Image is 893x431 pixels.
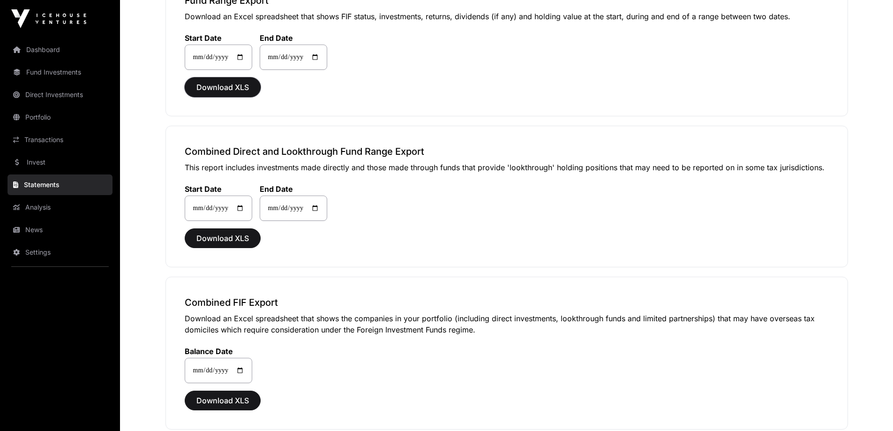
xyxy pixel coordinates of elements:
[8,107,113,128] a: Portfolio
[196,233,249,244] span: Download XLS
[185,313,829,335] p: Download an Excel spreadsheet that shows the companies in your portfolio (including direct invest...
[185,33,252,43] label: Start Date
[185,162,829,173] p: This report includes investments made directly and those made through funds that provide 'lookthr...
[8,197,113,218] a: Analysis
[11,9,86,28] img: Icehouse Ventures Logo
[8,62,113,83] a: Fund Investments
[185,296,829,309] h3: Combined FIF Export
[185,391,261,410] button: Download XLS
[185,11,829,22] p: Download an Excel spreadsheet that shows FIF status, investments, returns, dividends (if any) and...
[196,82,249,93] span: Download XLS
[185,228,261,248] button: Download XLS
[185,347,252,356] label: Balance Date
[185,145,829,158] h3: Combined Direct and Lookthrough Fund Range Export
[185,184,252,194] label: Start Date
[8,242,113,263] a: Settings
[8,39,113,60] a: Dashboard
[8,129,113,150] a: Transactions
[260,33,327,43] label: End Date
[8,174,113,195] a: Statements
[196,395,249,406] span: Download XLS
[8,152,113,173] a: Invest
[846,386,893,431] iframe: Chat Widget
[8,84,113,105] a: Direct Investments
[8,219,113,240] a: News
[185,77,261,97] button: Download XLS
[260,184,327,194] label: End Date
